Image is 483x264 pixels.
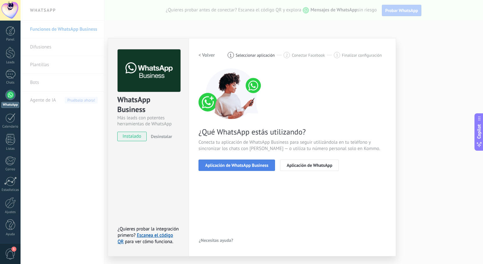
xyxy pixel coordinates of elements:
[199,49,215,61] button: < Volver
[476,124,482,139] span: Copilot
[199,127,386,137] span: ¿Qué WhatsApp estás utilizando?
[118,226,179,238] span: ¿Quieres probar la integración primero?
[199,160,275,171] button: Aplicación de WhatsApp Business
[336,53,338,58] span: 3
[117,95,180,115] div: WhatsApp Business
[1,125,20,129] div: Calendario
[236,53,275,58] span: Seleccionar aplicación
[292,53,325,58] span: Conectar Facebook
[199,238,233,242] span: ¿Necesitas ayuda?
[229,53,232,58] span: 1
[199,68,265,119] img: connect number
[1,167,20,172] div: Correo
[342,53,382,58] span: Finalizar configuración
[287,163,332,167] span: Aplicación de WhatsApp
[1,38,20,42] div: Panel
[1,210,20,214] div: Ajustes
[199,52,215,58] h2: < Volver
[11,247,16,252] span: 1
[286,53,288,58] span: 2
[1,102,19,108] div: WhatsApp
[199,139,386,152] span: Conecta tu aplicación de WhatsApp Business para seguir utilizándola en tu teléfono y sincronizar ...
[280,160,339,171] button: Aplicación de WhatsApp
[118,132,146,141] span: instalado
[151,134,172,139] span: Desinstalar
[199,236,234,245] button: ¿Necesitas ayuda?
[148,132,172,141] button: Desinstalar
[117,115,180,127] div: Más leads con potentes herramientas de WhatsApp
[1,232,20,236] div: Ayuda
[125,239,173,245] span: para ver cómo funciona.
[118,49,180,92] img: logo_main.png
[118,232,173,245] a: Escanea el código QR
[205,163,268,167] span: Aplicación de WhatsApp Business
[1,188,20,192] div: Estadísticas
[1,60,20,65] div: Leads
[1,147,20,151] div: Listas
[1,81,20,85] div: Chats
